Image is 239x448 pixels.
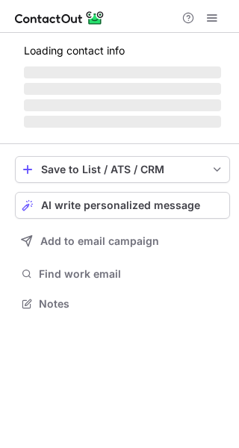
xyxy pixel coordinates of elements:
span: ‌ [24,66,221,78]
span: AI write personalized message [41,199,200,211]
button: AI write personalized message [15,192,230,219]
span: ‌ [24,83,221,95]
span: Notes [39,297,224,311]
span: ‌ [24,99,221,111]
button: save-profile-one-click [15,156,230,183]
button: Find work email [15,264,230,284]
button: Notes [15,293,230,314]
span: Add to email campaign [40,235,159,247]
img: ContactOut v5.3.10 [15,9,105,27]
span: ‌ [24,116,221,128]
span: Find work email [39,267,224,281]
p: Loading contact info [24,45,221,57]
div: Save to List / ATS / CRM [41,164,204,175]
button: Add to email campaign [15,228,230,255]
